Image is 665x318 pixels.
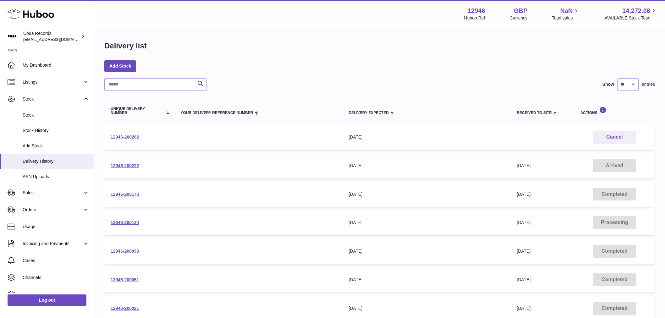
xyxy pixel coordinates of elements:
[552,7,580,21] a: NaN Total sales
[517,220,530,225] span: [DATE]
[349,305,504,311] div: [DATE]
[111,277,139,282] a: 12946-200061
[517,249,530,254] span: [DATE]
[23,292,89,298] span: Settings
[622,7,650,15] span: 14,272.08
[602,81,614,87] label: Show
[514,7,527,15] strong: GBP
[580,107,649,115] div: Actions
[349,277,504,283] div: [DATE]
[23,207,83,213] span: Orders
[349,191,504,197] div: [DATE]
[23,79,83,85] span: Listings
[104,60,136,72] a: Add Stock
[23,224,89,230] span: Usage
[111,306,139,311] a: 12946-200021
[23,241,83,247] span: Invoicing and Payments
[23,275,89,281] span: Channels
[23,62,89,68] span: My Dashboard
[111,134,139,140] a: 12946-200262
[349,248,504,254] div: [DATE]
[8,32,17,41] img: internalAdmin-12946@internal.huboo.com
[517,277,530,282] span: [DATE]
[23,128,89,134] span: Stock History
[468,7,485,15] strong: 12946
[111,192,139,197] a: 12946-200173
[23,112,89,118] span: Stock
[642,81,655,87] span: entries
[111,107,162,115] span: Unique Delivery Number
[23,174,89,180] span: ASN Uploads
[111,163,139,168] a: 12946-200222
[8,294,86,306] a: Log out
[23,37,92,42] span: [EMAIL_ADDRESS][DOMAIN_NAME]
[23,96,83,102] span: Stock
[104,41,147,51] h1: Delivery list
[517,192,530,197] span: [DATE]
[604,15,657,21] span: AVAILABLE Stock Total
[111,220,139,225] a: 12946-200124
[517,163,530,168] span: [DATE]
[23,190,83,196] span: Sales
[464,15,485,21] div: Huboo Ref
[181,111,253,115] span: Your Delivery Reference Number
[111,249,139,254] a: 12946-200093
[349,163,504,169] div: [DATE]
[604,7,657,21] a: 14,272.08 AVAILABLE Stock Total
[349,220,504,226] div: [DATE]
[23,143,89,149] span: Add Stock
[349,111,388,115] span: Delivery Expected
[510,15,528,21] div: Currency
[593,131,636,144] button: Cancel
[23,30,80,42] div: Coda Records
[23,158,89,164] span: Delivery History
[349,134,504,140] div: [DATE]
[560,7,573,15] span: NaN
[23,258,89,264] span: Cases
[552,15,580,21] span: Total sales
[517,306,530,311] span: [DATE]
[517,111,552,115] span: Received to Site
